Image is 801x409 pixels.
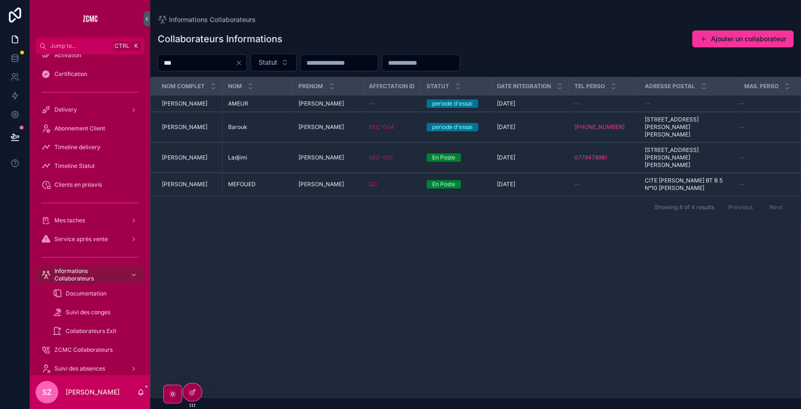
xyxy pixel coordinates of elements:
[54,125,105,132] span: Abonnement Client
[54,267,123,282] span: Informations Collaborateurs
[36,176,145,193] a: Clients en préavis
[369,123,415,131] a: REC-004
[66,290,107,297] span: Documentation
[158,32,282,45] h1: Collaborateurs Informations
[36,139,145,156] a: Timeline delivery
[36,341,145,358] a: ZCMC Collaborateurs
[36,66,145,83] a: Certification
[427,99,486,108] a: periode d'essai
[169,15,256,24] span: Informations Collaborateurs
[162,100,216,107] a: [PERSON_NAME]
[574,154,607,161] a: 0778478981
[739,181,744,188] span: --
[298,100,344,107] span: [PERSON_NAME]
[427,123,486,131] a: periode d'essai
[36,120,145,137] a: Abonnement Client
[692,30,793,47] button: Ajouter un collaborateur
[162,181,216,188] a: [PERSON_NAME]
[497,123,515,131] span: [DATE]
[432,180,455,189] div: En Poste
[497,181,515,188] span: [DATE]
[54,235,108,243] span: Service après vente
[739,123,744,131] span: --
[369,154,393,161] span: REC-001
[744,83,778,90] span: Mail perso
[54,144,100,151] span: Timeline delivery
[228,154,287,161] a: Ladjimi
[158,15,256,24] a: Informations Collaborateurs
[645,116,733,138] a: [STREET_ADDRESS][PERSON_NAME][PERSON_NAME]
[369,123,394,131] a: REC-004
[54,52,81,59] span: Activation
[235,59,246,67] button: Clear
[162,83,205,90] span: Nom complet
[54,162,95,170] span: Timeline Statut
[54,70,87,78] span: Certification
[36,266,145,283] a: Informations Collaborateurs
[739,123,798,131] a: --
[497,154,515,161] span: [DATE]
[574,123,633,131] a: [PHONE_NUMBER]
[36,360,145,377] a: Suivi des absences
[574,100,633,107] a: --
[36,158,145,174] a: Timeline Statut
[298,100,358,107] a: [PERSON_NAME]
[251,53,297,71] button: Select Button
[645,177,733,192] a: CITE [PERSON_NAME] BT B 5 N°10 [PERSON_NAME]
[298,154,344,161] span: [PERSON_NAME]
[162,154,216,161] a: [PERSON_NAME]
[162,181,207,188] span: [PERSON_NAME]
[228,181,256,188] span: MEFOUED
[645,83,695,90] span: Adresse postal
[432,153,455,162] div: En Poste
[369,181,415,188] a: GD
[228,123,247,131] span: Barouk
[66,327,116,335] span: Collaborateurs Exit
[132,42,140,50] span: K
[162,123,207,131] span: [PERSON_NAME]
[645,146,733,169] a: [STREET_ADDRESS][PERSON_NAME][PERSON_NAME]
[47,304,145,321] a: Suivi des conges
[114,41,130,51] span: Ctrl
[574,181,580,188] span: --
[298,123,344,131] span: [PERSON_NAME]
[432,99,473,108] div: periode d'essai
[66,309,110,316] span: Suivi des conges
[298,154,358,161] a: [PERSON_NAME]
[645,100,650,107] span: --
[228,83,242,90] span: Nom
[497,181,563,188] a: [DATE]
[369,83,415,90] span: Affectation ID
[369,154,415,161] a: REC-001
[47,323,145,340] a: Collaborateurs Exit
[574,123,625,131] a: [PHONE_NUMBER]
[83,11,98,26] img: App logo
[574,181,633,188] a: --
[739,100,798,107] a: --
[369,181,377,188] a: GD
[54,181,102,189] span: Clients en préavis
[574,100,580,107] span: --
[298,123,358,131] a: [PERSON_NAME]
[645,100,733,107] a: --
[497,100,515,107] span: [DATE]
[369,100,374,107] span: --
[36,101,145,118] a: Delivery
[228,181,287,188] a: MEFOUED
[497,100,563,107] a: [DATE]
[739,154,744,161] span: --
[30,54,150,375] div: scrollable content
[228,123,287,131] a: Barouk
[228,100,248,107] span: AMEUR
[54,346,113,354] span: ZCMC Collaborateurs
[162,154,207,161] span: [PERSON_NAME]
[162,123,216,131] a: [PERSON_NAME]
[427,180,486,189] a: En Poste
[497,154,563,161] a: [DATE]
[427,153,486,162] a: En Poste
